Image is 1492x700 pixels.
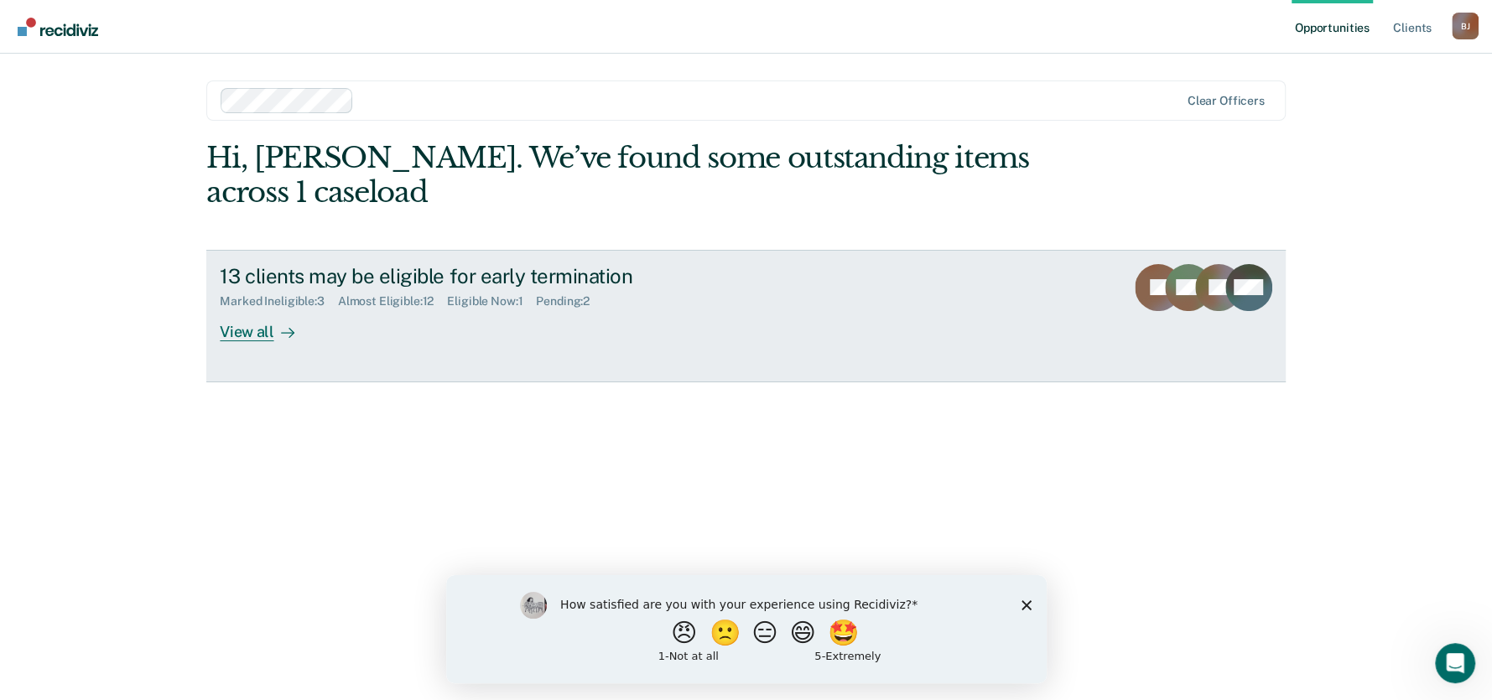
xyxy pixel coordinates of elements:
[206,250,1285,382] a: 13 clients may be eligible for early terminationMarked Ineligible:3Almost Eligible:12Eligible Now...
[1452,13,1479,39] button: Profile dropdown button
[536,294,603,309] div: Pending : 2
[1435,643,1475,683] iframe: Intercom live chat
[446,575,1047,683] iframe: Survey by Kim from Recidiviz
[338,294,448,309] div: Almost Eligible : 12
[1188,94,1265,108] div: Clear officers
[1452,13,1479,39] div: B J
[18,18,98,36] img: Recidiviz
[220,264,808,288] div: 13 clients may be eligible for early termination
[447,294,536,309] div: Eligible Now : 1
[206,141,1069,210] div: Hi, [PERSON_NAME]. We’ve found some outstanding items across 1 caseload
[220,294,337,309] div: Marked Ineligible : 3
[220,309,314,341] div: View all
